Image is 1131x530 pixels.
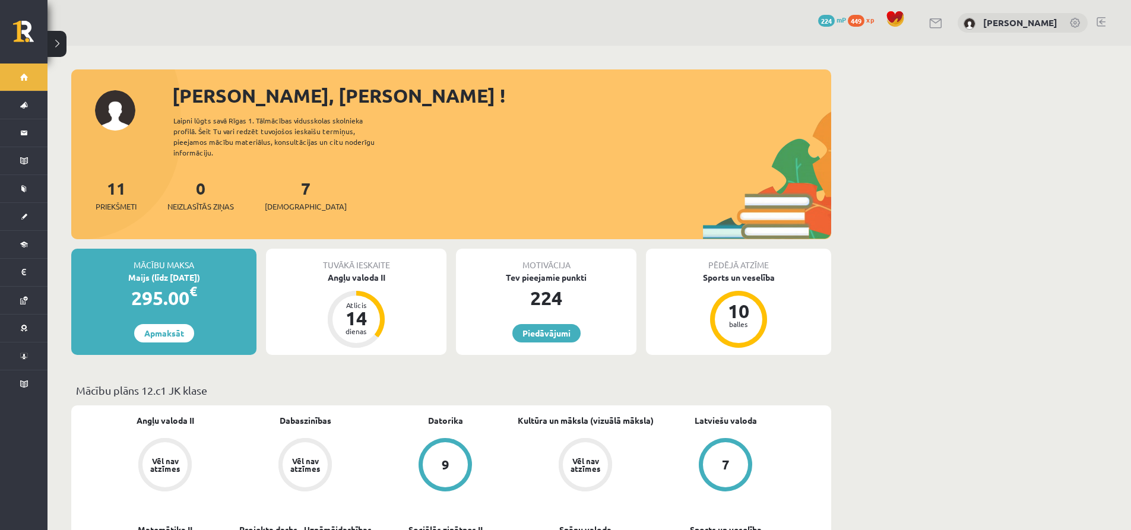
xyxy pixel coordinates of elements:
[13,21,47,50] a: Rīgas 1. Tālmācības vidusskola
[71,249,256,271] div: Mācību maksa
[134,324,194,342] a: Apmaksāt
[167,177,234,212] a: 0Neizlasītās ziņas
[266,271,446,284] div: Angļu valoda II
[266,271,446,350] a: Angļu valoda II Atlicis 14 dienas
[983,17,1057,28] a: [PERSON_NAME]
[456,284,636,312] div: 224
[137,414,194,427] a: Angļu valoda II
[76,382,826,398] p: Mācību plāns 12.c1 JK klase
[721,302,756,320] div: 10
[148,457,182,472] div: Vēl nav atzīmes
[818,15,846,24] a: 224 mP
[172,81,831,110] div: [PERSON_NAME], [PERSON_NAME] !
[722,458,730,471] div: 7
[338,328,374,335] div: dienas
[95,438,235,494] a: Vēl nav atzīmes
[646,271,831,350] a: Sports un veselība 10 balles
[189,283,197,300] span: €
[71,271,256,284] div: Maijs (līdz [DATE])
[964,18,975,30] img: Loreta Krūmiņa
[721,320,756,328] div: balles
[338,302,374,309] div: Atlicis
[375,438,515,494] a: 9
[280,414,331,427] a: Dabaszinības
[173,115,395,158] div: Laipni lūgts savā Rīgas 1. Tālmācības vidusskolas skolnieka profilā. Šeit Tu vari redzēt tuvojošo...
[646,249,831,271] div: Pēdējā atzīme
[167,201,234,212] span: Neizlasītās ziņas
[265,177,347,212] a: 7[DEMOGRAPHIC_DATA]
[265,201,347,212] span: [DEMOGRAPHIC_DATA]
[338,309,374,328] div: 14
[646,271,831,284] div: Sports un veselība
[837,15,846,24] span: mP
[848,15,880,24] a: 449 xp
[695,414,757,427] a: Latviešu valoda
[848,15,864,27] span: 449
[569,457,602,472] div: Vēl nav atzīmes
[428,414,463,427] a: Datorika
[96,201,137,212] span: Priekšmeti
[96,177,137,212] a: 11Priekšmeti
[818,15,835,27] span: 224
[71,284,256,312] div: 295.00
[456,249,636,271] div: Motivācija
[518,414,654,427] a: Kultūra un māksla (vizuālā māksla)
[866,15,874,24] span: xp
[515,438,655,494] a: Vēl nav atzīmes
[289,457,322,472] div: Vēl nav atzīmes
[655,438,796,494] a: 7
[512,324,581,342] a: Piedāvājumi
[235,438,375,494] a: Vēl nav atzīmes
[266,249,446,271] div: Tuvākā ieskaite
[456,271,636,284] div: Tev pieejamie punkti
[442,458,449,471] div: 9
